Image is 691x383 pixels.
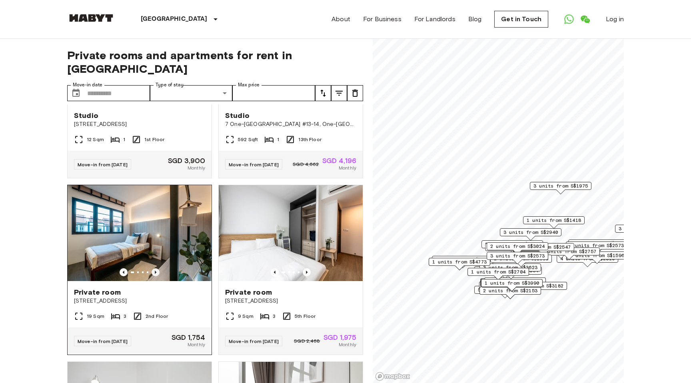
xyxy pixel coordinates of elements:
span: Private rooms and apartments for rent in [GEOGRAPHIC_DATA] [67,48,363,76]
div: Map marker [467,268,529,280]
img: Habyt [67,14,115,22]
a: Blog [468,14,482,24]
a: Log in [606,14,624,24]
div: Map marker [480,279,542,291]
span: 3 units from S$1480 [572,240,626,247]
span: 12 Sqm [87,136,104,143]
div: Map marker [479,287,541,299]
span: 13th Floor [298,136,322,143]
div: Map marker [480,267,542,279]
span: Studio [225,111,250,120]
span: SGD 3,900 [168,157,205,164]
span: 1 units from S$3182 [509,282,563,289]
span: 1 units from S$4196 [435,256,490,263]
span: 1 units from S$2547 [516,243,571,251]
div: Map marker [487,252,548,264]
span: Move-in from [DATE] [78,338,128,344]
span: 2 units from S$2757 [542,248,596,255]
div: Map marker [500,228,561,241]
span: Move-in from [DATE] [229,162,279,168]
span: 3 units from S$3623 [483,264,537,271]
span: 3 units from S$2940 [503,229,558,236]
span: Move-in from [DATE] [78,162,128,168]
span: SGD 4,196 [322,157,356,164]
label: Max price [238,82,260,88]
div: Map marker [523,216,585,229]
img: Marketing picture of unit SG-01-100-001-001 [219,185,363,281]
span: 19 Sqm [87,313,104,320]
span: SGD 2,468 [294,337,320,345]
span: 5th Floor [295,313,316,320]
span: 3 [124,313,126,320]
label: Type of stay [156,82,184,88]
button: Choose date [68,85,84,101]
span: 1 units from S$2573 [569,242,624,249]
span: 3 units from S$2573 [490,252,545,259]
div: Map marker [530,182,591,194]
button: tune [315,85,331,101]
button: Previous image [303,268,311,276]
span: 1 units from S$2704 [471,268,525,275]
div: Map marker [487,242,548,255]
span: 1 [123,136,125,143]
div: Map marker [557,255,618,267]
div: Map marker [538,247,600,260]
button: Previous image [152,268,160,276]
div: Map marker [490,255,552,267]
span: 2 units from S$3024 [490,243,545,250]
p: [GEOGRAPHIC_DATA] [141,14,208,24]
div: Map marker [432,256,493,268]
span: 2nd Floor [146,313,168,320]
span: SGD 4,662 [293,161,319,168]
div: Map marker [566,241,627,254]
a: Mapbox logo [375,372,410,381]
span: Monthly [339,164,356,172]
span: 1st Floor [144,136,164,143]
div: Map marker [505,282,567,294]
span: 3 [273,313,276,320]
a: Get in Touch [494,11,548,28]
div: Map marker [474,286,536,298]
a: For Business [363,14,401,24]
a: About [332,14,350,24]
div: Map marker [481,240,543,253]
div: Map marker [429,258,490,270]
span: 3 units from S$1975 [533,182,588,190]
div: Map marker [615,225,677,237]
span: Private room [74,287,121,297]
span: Monthly [188,164,205,172]
button: tune [331,85,347,101]
button: tune [347,85,363,101]
span: [STREET_ADDRESS] [74,297,205,305]
div: Map marker [481,279,542,292]
span: [STREET_ADDRESS] [225,297,356,305]
button: Previous image [271,268,279,276]
div: Map marker [485,243,549,255]
span: 3 units from S$2036 [619,225,673,232]
span: 1 units from S$4773 [432,258,487,265]
span: 3 units from S$1985 [485,241,539,248]
div: Map marker [568,239,630,252]
div: Map marker [484,277,546,290]
a: Open WeChat [577,11,593,27]
span: 5 units from S$1838 [488,278,542,285]
span: 9 Sqm [238,313,254,320]
button: Previous image [120,268,128,276]
div: Map marker [481,279,543,291]
span: 7 One-[GEOGRAPHIC_DATA] #13-14, One-[GEOGRAPHIC_DATA] 13-14 S138642 [225,120,356,128]
div: Map marker [513,243,574,255]
span: 5 units from S$1680 [478,286,532,293]
div: Map marker [479,263,541,276]
label: Move-in date [73,82,102,88]
span: 1 units from S$1418 [527,217,581,224]
a: Marketing picture of unit SG-01-027-006-02Previous imagePrevious imagePrivate room[STREET_ADDRESS... [67,185,212,355]
span: SGD 1,975 [324,334,356,341]
img: Marketing picture of unit SG-01-027-006-02 [68,185,212,281]
span: [STREET_ADDRESS] [74,120,205,128]
a: Marketing picture of unit SG-01-100-001-001Previous imagePrevious imagePrivate room[STREET_ADDRES... [218,185,363,355]
span: Private room [225,287,272,297]
span: Monthly [339,341,356,348]
span: 1 [277,136,279,143]
a: Open WhatsApp [561,11,577,27]
span: SGD 1,754 [172,334,205,341]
